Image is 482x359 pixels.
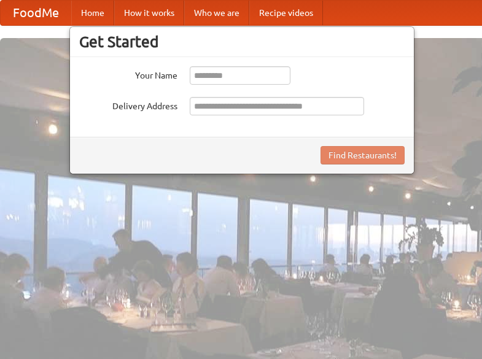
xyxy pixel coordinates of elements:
[321,146,405,164] button: Find Restaurants!
[71,1,114,25] a: Home
[114,1,184,25] a: How it works
[249,1,323,25] a: Recipe videos
[79,66,177,82] label: Your Name
[184,1,249,25] a: Who we are
[1,1,71,25] a: FoodMe
[79,33,405,51] h3: Get Started
[79,97,177,112] label: Delivery Address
